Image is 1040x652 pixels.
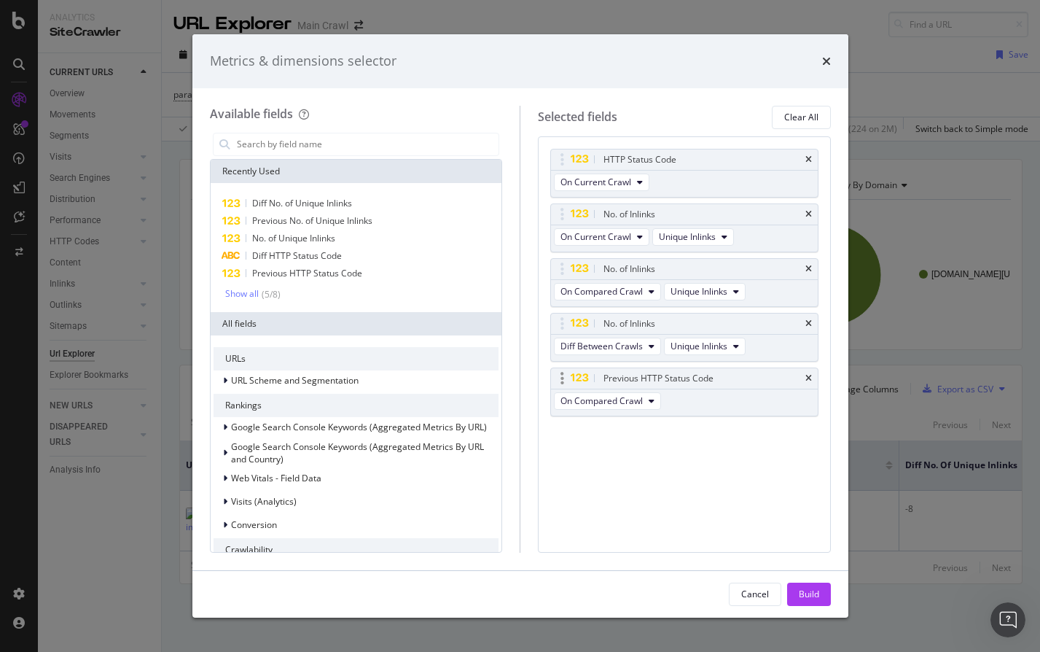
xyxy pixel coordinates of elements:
[252,232,335,244] span: No. of Unique Inlinks
[603,152,676,167] div: HTTP Status Code
[252,197,352,209] span: Diff No. of Unique Inlinks
[550,203,818,252] div: No. of InlinkstimesOn Current CrawlUnique Inlinks
[538,109,617,125] div: Selected fields
[214,394,499,417] div: Rankings
[550,368,818,416] div: Previous HTTP Status CodetimesOn Compared Crawl
[603,207,655,222] div: No. of Inlinks
[560,395,643,407] span: On Compared Crawl
[554,283,661,300] button: On Compared Crawl
[210,52,396,71] div: Metrics & dimensions selector
[799,588,819,600] div: Build
[211,312,502,335] div: All fields
[252,249,342,262] span: Diff HTTP Status Code
[210,106,293,122] div: Available fields
[192,34,848,618] div: modal
[554,228,649,246] button: On Current Crawl
[603,317,655,331] div: No. of Inlinks
[670,285,727,298] span: Unique Inlinks
[211,160,502,183] div: Recently Used
[259,288,281,300] div: ( 5 / 8 )
[550,149,818,198] div: HTTP Status CodetimesOn Current Crawl
[231,374,359,387] span: URL Scheme and Segmentation
[560,230,631,243] span: On Current Crawl
[741,588,769,600] div: Cancel
[603,262,655,276] div: No. of Inlinks
[772,106,831,129] button: Clear All
[560,176,631,188] span: On Current Crawl
[652,228,734,246] button: Unique Inlinks
[231,519,277,531] span: Conversion
[550,313,818,362] div: No. of InlinkstimesDiff Between CrawlsUnique Inlinks
[235,133,499,155] input: Search by field name
[231,421,487,433] span: Google Search Console Keywords (Aggregated Metrics By URL)
[659,230,716,243] span: Unique Inlinks
[231,472,321,484] span: Web Vitals - Field Data
[252,214,372,227] span: Previous No. of Unique Inlinks
[805,265,812,273] div: times
[554,174,649,191] button: On Current Crawl
[214,347,499,370] div: URLs
[670,340,727,352] span: Unique Inlinks
[560,340,643,352] span: Diff Between Crawls
[550,258,818,307] div: No. of InlinkstimesOn Compared CrawlUnique Inlinks
[231,441,484,465] span: Google Search Console Keywords (Aggregated Metrics By URL and Country)
[805,155,812,164] div: times
[822,52,831,71] div: times
[805,374,812,383] div: times
[805,210,812,219] div: times
[554,338,661,355] button: Diff Between Crawls
[231,495,297,508] span: Visits (Analytics)
[214,538,499,562] div: Crawlability
[990,602,1025,637] iframe: Intercom live chat
[664,338,746,355] button: Unique Inlinks
[805,319,812,328] div: times
[560,285,643,298] span: On Compared Crawl
[664,283,746,300] button: Unique Inlinks
[603,371,713,386] div: Previous HTTP Status Code
[225,289,259,299] div: Show all
[252,267,362,279] span: Previous HTTP Status Code
[787,583,831,606] button: Build
[784,111,818,123] div: Clear All
[554,392,661,410] button: On Compared Crawl
[729,583,781,606] button: Cancel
